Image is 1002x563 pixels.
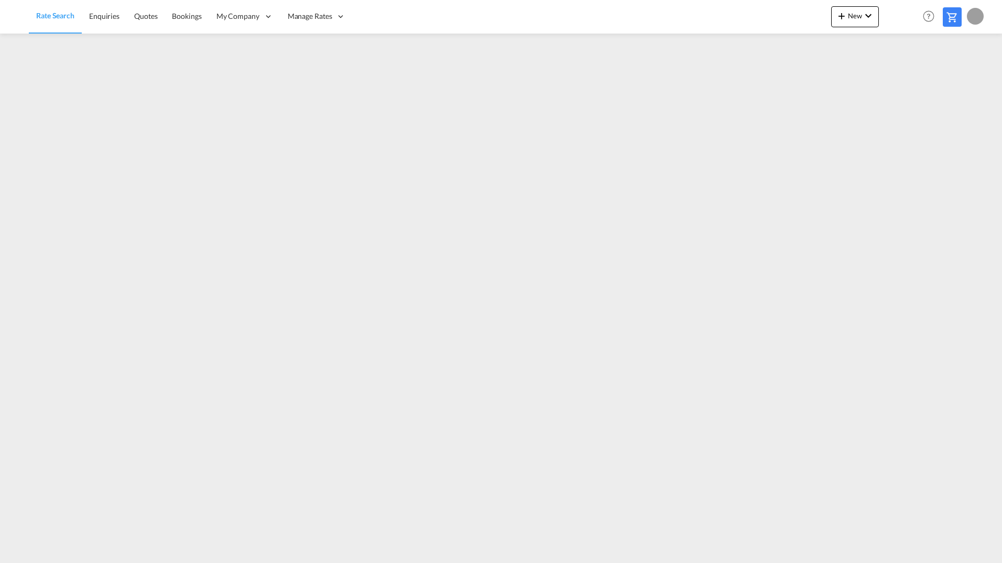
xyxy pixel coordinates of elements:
span: New [835,12,875,20]
span: Quotes [134,12,157,20]
span: Help [920,7,938,25]
span: Manage Rates [288,11,332,21]
button: icon-plus 400-fgNewicon-chevron-down [831,6,879,27]
span: My Company [216,11,259,21]
span: Bookings [172,12,201,20]
md-icon: icon-chevron-down [862,9,875,22]
span: Rate Search [36,11,74,20]
span: Enquiries [89,12,119,20]
md-icon: icon-plus 400-fg [835,9,848,22]
div: Help [920,7,943,26]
